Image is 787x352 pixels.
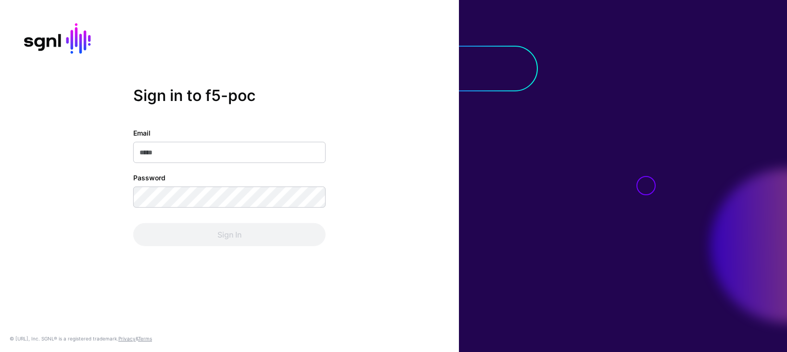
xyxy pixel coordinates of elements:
a: Privacy [118,336,136,341]
a: Terms [138,336,152,341]
label: Password [133,173,165,183]
label: Email [133,128,151,138]
div: © [URL], Inc. SGNL® is a registered trademark. & [10,335,152,342]
h2: Sign in to f5-poc [133,87,326,105]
